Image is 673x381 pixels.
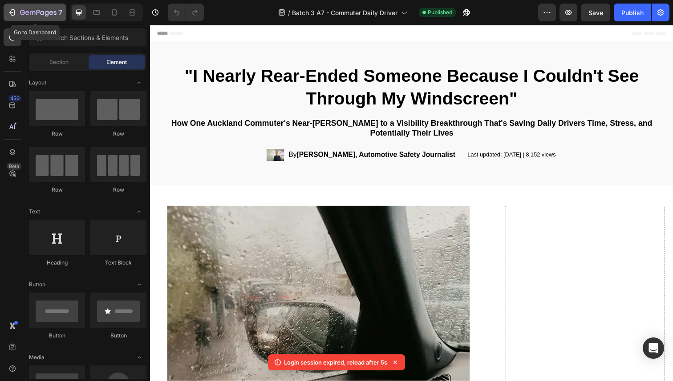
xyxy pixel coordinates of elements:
span: Text [29,208,40,216]
span: Element [106,58,127,66]
p: By [141,128,312,138]
div: Undo/Redo [168,4,204,21]
div: Row [29,186,85,194]
button: Save [581,4,610,21]
span: Toggle open [132,76,146,90]
span: Section [49,58,69,66]
span: Batch 3 A7 - Commuter Daily Driver [292,8,397,17]
div: Row [90,130,146,138]
div: Publish [621,8,644,17]
p: How One Auckland Commuter's Near-[PERSON_NAME] to a Visibility Breakthrough That's Saving Daily D... [10,96,524,116]
span: Published [428,8,452,16]
div: Heading [29,259,85,267]
iframe: Design area [150,25,673,381]
span: Layout [29,79,46,87]
div: Open Intercom Messenger [643,337,664,359]
div: 450 [8,95,21,102]
span: Toggle open [132,277,146,292]
div: Button [29,332,85,340]
img: gempages_573234361747374854-77863baf-ee51-4eaa-ba73-a9fce5e3e1e8.jpg [119,124,137,142]
button: Publish [614,4,651,21]
strong: [PERSON_NAME], Automotive Safety Journalist [150,129,312,136]
input: Search Sections & Elements [29,28,146,46]
span: Button [29,281,45,289]
button: 7 [4,4,66,21]
div: Row [29,130,85,138]
div: Beta [7,163,21,170]
span: Save [588,9,603,16]
div: Text Block [90,259,146,267]
div: Button [90,332,146,340]
span: / [288,8,290,17]
span: Toggle open [132,205,146,219]
div: Row [90,186,146,194]
span: Toggle open [132,350,146,365]
span: Media [29,353,45,361]
p: Last updated: [DATE] | 8,152 views [324,129,414,137]
p: Login session expired, reload after 5s [284,358,387,367]
p: 7 [58,7,62,18]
